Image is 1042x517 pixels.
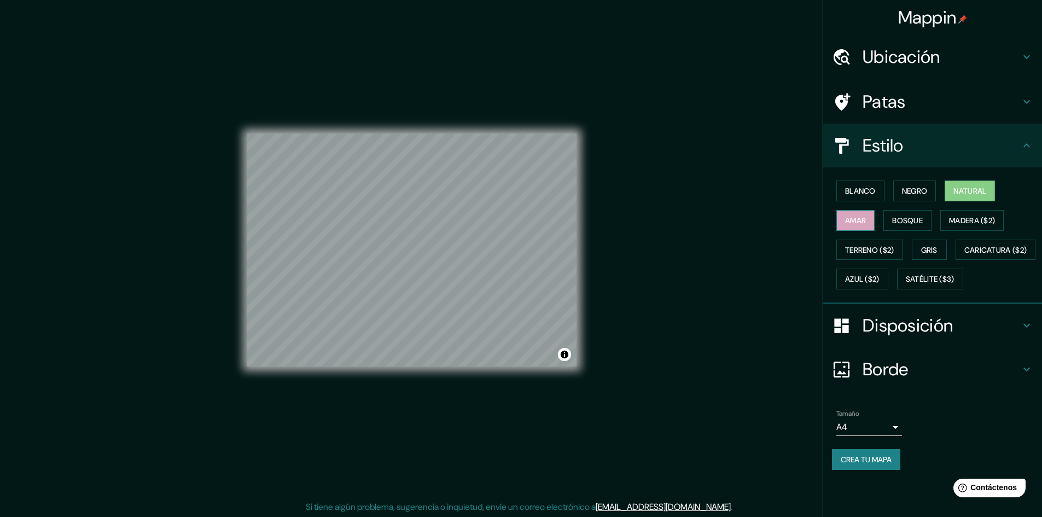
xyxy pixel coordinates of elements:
font: . [731,501,732,513]
font: Satélite ($3) [906,275,954,284]
font: A4 [836,421,847,433]
font: Natural [953,186,986,196]
div: Borde [823,347,1042,391]
div: Ubicación [823,35,1042,79]
font: Terreno ($2) [845,245,894,255]
font: Blanco [845,186,876,196]
font: Caricatura ($2) [964,245,1027,255]
font: Estilo [863,134,904,157]
div: Disposición [823,304,1042,347]
font: Tamaño [836,409,859,418]
font: Gris [921,245,938,255]
button: Activar o desactivar atribución [558,348,571,361]
div: A4 [836,419,902,436]
button: Caricatura ($2) [956,240,1036,260]
button: Amar [836,210,875,231]
font: Negro [902,186,928,196]
button: Negro [893,181,936,201]
font: Disposición [863,314,953,337]
font: Amar [845,216,866,225]
button: Crea tu mapa [832,449,900,470]
font: . [734,501,736,513]
font: Si tiene algún problema, sugerencia o inquietud, envíe un correo electrónico a [306,501,596,513]
font: Azul ($2) [845,275,880,284]
font: Madera ($2) [949,216,995,225]
button: Blanco [836,181,884,201]
button: Satélite ($3) [897,269,963,289]
button: Gris [912,240,947,260]
font: Mappin [898,6,957,29]
div: Patas [823,80,1042,124]
button: Natural [945,181,995,201]
a: [EMAIL_ADDRESS][DOMAIN_NAME] [596,501,731,513]
button: Terreno ($2) [836,240,903,260]
canvas: Mapa [247,133,577,367]
font: Crea tu mapa [841,455,892,464]
button: Azul ($2) [836,269,888,289]
button: Madera ($2) [940,210,1004,231]
font: Ubicación [863,45,940,68]
font: . [732,501,734,513]
div: Estilo [823,124,1042,167]
font: Patas [863,90,906,113]
font: Borde [863,358,909,381]
img: pin-icon.png [958,15,967,24]
font: Bosque [892,216,923,225]
button: Bosque [883,210,932,231]
iframe: Lanzador de widgets de ayuda [945,474,1030,505]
